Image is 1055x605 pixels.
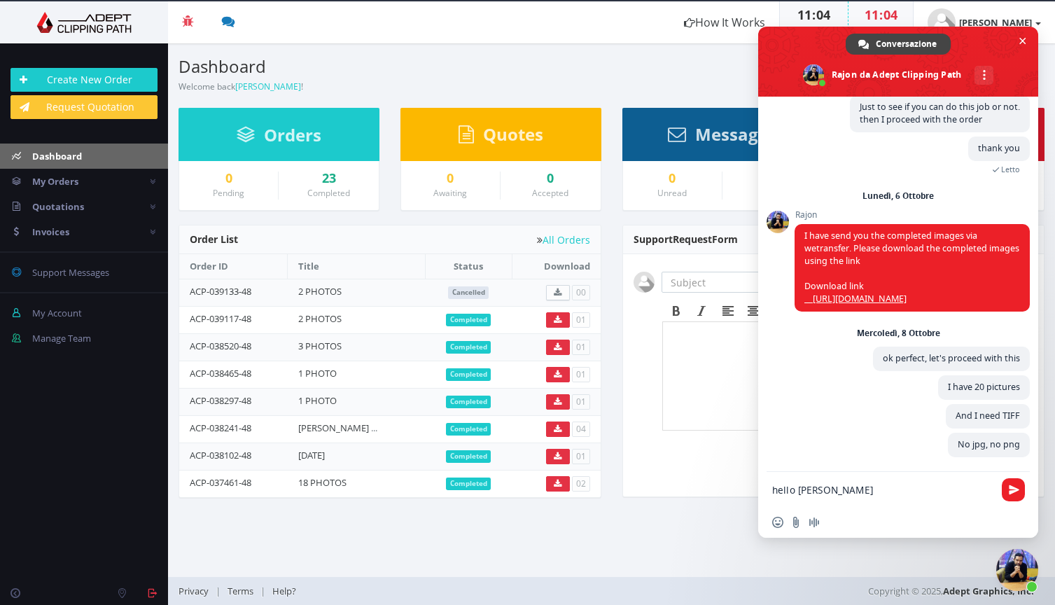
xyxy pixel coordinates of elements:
div: | | [179,577,756,605]
a: Privacy [179,585,216,597]
div: Italic [689,302,714,320]
span: Conversazione [876,34,937,55]
small: Accepted [532,187,568,199]
small: Pending [213,187,244,199]
span: Order List [190,232,238,246]
img: Adept Graphics [11,12,158,33]
span: Completed [446,341,491,354]
a: Quotes [459,131,543,144]
div: Align center [741,302,766,320]
span: Quotes [483,123,543,146]
span: Invoices [32,225,69,238]
a: ACP-038465-48 [190,367,251,380]
a: Orders [237,132,321,144]
small: Awaiting [433,187,467,199]
span: Completed [446,396,491,408]
textarea: Scrivi il tuo messaggio... [772,484,993,496]
span: Completed [446,368,491,381]
img: user_default.jpg [928,8,956,36]
a: 23 [289,172,368,186]
div: 0 [511,172,589,186]
span: Manage Team [32,332,91,345]
a: 1 PHOTO [298,394,337,407]
span: Chiudere la chat [1015,34,1030,48]
a: 18 PHOTOS [298,476,347,489]
a: 2 PHOTOS [298,312,342,325]
a: [PERSON_NAME] ultimo retouch [298,422,433,434]
a: 1 PHOTO [298,367,337,380]
span: Completed [446,478,491,490]
input: Subject [662,272,837,293]
a: 0 [412,172,489,186]
span: Inviare [1002,478,1025,501]
th: Order ID [179,254,288,279]
a: ACP-038241-48 [190,422,251,434]
a: How It Works [670,1,779,43]
span: Letto [1001,165,1020,174]
span: Just to see if you can do this job or not. then I proceed with the order [860,101,1020,125]
th: Status [425,254,512,279]
span: Request [673,232,712,246]
span: Support Messages [32,266,109,279]
span: Cancelled [448,286,489,299]
span: No jpg, no png [958,438,1020,450]
span: 11 [865,6,879,23]
a: [PERSON_NAME] [235,81,301,92]
span: I have send you the completed images via wetransfer. Please download the completed images using t... [804,230,1019,305]
span: Registra un messaggio audio [809,517,820,528]
a: Terms [221,585,260,597]
div: Bold [664,302,689,320]
span: thank you [978,142,1020,154]
span: My Orders [32,175,78,188]
small: Your Time [794,24,834,36]
a: ACP-039133-48 [190,285,251,298]
span: Orders [264,123,321,146]
div: Lunedì, 6 Ottobre [862,192,934,200]
small: Our Time [862,24,899,36]
span: Rajon [795,210,1030,220]
a: 2 PHOTOS [298,285,342,298]
span: 11 [797,6,811,23]
span: Dashboard [32,150,82,162]
span: My Account [32,307,82,319]
span: : [879,6,883,23]
a: __[URL][DOMAIN_NAME] [804,293,907,305]
img: user_default.jpg [634,272,655,293]
a: ACP-038297-48 [190,394,251,407]
span: Invia un file [790,517,802,528]
span: Quotations [32,200,84,213]
span: 04 [816,6,830,23]
div: Chiudere la chat [996,549,1038,591]
th: Title [288,254,425,279]
a: ACP-039117-48 [190,312,251,325]
a: 0 [634,172,711,186]
a: ACP-038102-48 [190,449,251,461]
a: 0 [190,172,267,186]
span: Completed [446,423,491,436]
a: [PERSON_NAME] [914,1,1055,43]
a: 3 PHOTOS [298,340,342,352]
div: Align left [715,302,741,320]
div: Conversazione [846,34,951,55]
span: Messages [695,123,776,146]
th: Download [512,254,600,279]
span: And I need TIFF [956,410,1020,422]
span: Inserisci una emoji [772,517,783,528]
span: Completed [446,450,491,463]
div: 0 [733,172,811,186]
h3: Dashboard [179,57,601,76]
a: ACP-038520-48 [190,340,251,352]
span: I have 20 pictures [948,381,1020,393]
a: Adept Graphics, Inc. [943,585,1034,597]
a: Help? [265,585,303,597]
div: Mercoledì, 8 Ottobre [857,329,940,338]
span: Completed [446,314,491,326]
strong: [PERSON_NAME] [959,16,1032,29]
a: Request Quotation [11,95,158,119]
a: Create New Order [11,68,158,92]
a: [DATE] [298,449,325,461]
